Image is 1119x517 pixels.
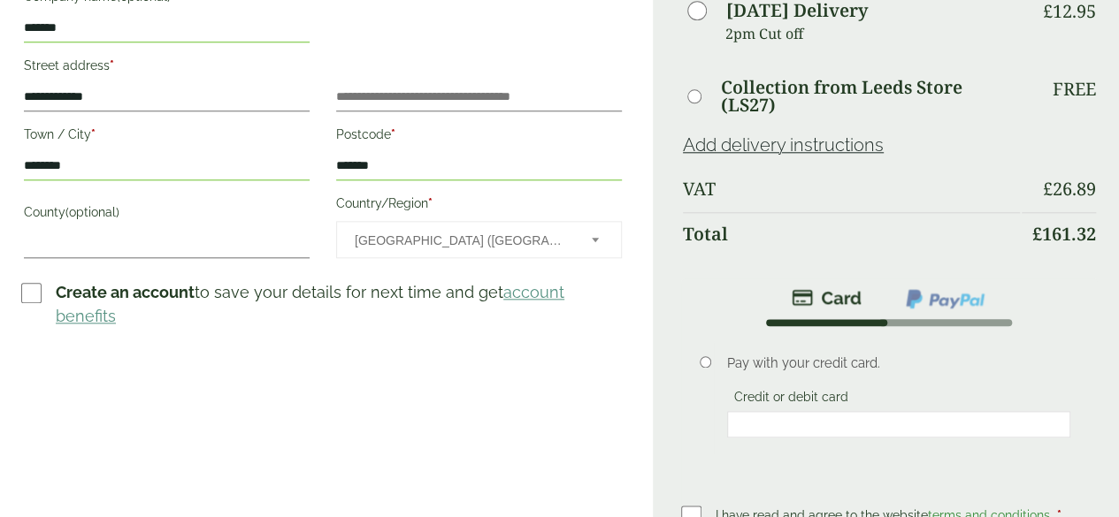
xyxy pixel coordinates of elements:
[727,354,1071,373] p: Pay with your credit card.
[56,283,564,325] a: account benefits
[683,212,1020,255] th: Total
[721,79,1020,114] label: Collection from Leeds Store (LS27)
[391,127,395,141] abbr: required
[1043,177,1096,201] bdi: 26.89
[1032,222,1096,246] bdi: 161.32
[904,287,986,310] img: ppcp-gateway.png
[24,200,310,230] label: County
[24,122,310,152] label: Town / City
[1053,79,1096,100] p: Free
[792,287,862,308] img: stripe.png
[336,221,622,258] span: Country/Region
[727,390,855,409] label: Credit or debit card
[56,280,625,328] p: to save your details for next time and get
[336,191,622,221] label: Country/Region
[1032,222,1042,246] span: £
[91,127,96,141] abbr: required
[24,53,310,83] label: Street address
[683,134,884,156] a: Add delivery instructions
[683,168,1020,210] th: VAT
[56,283,195,301] strong: Create an account
[336,122,622,152] label: Postcode
[726,2,868,19] label: [DATE] Delivery
[428,196,433,210] abbr: required
[725,20,1020,47] p: 2pm Cut off
[355,222,568,259] span: United Kingdom (UK)
[1043,177,1053,201] span: £
[110,58,114,72] abbr: required
[65,205,119,219] span: (optional)
[732,416,1066,432] iframe: Secure card payment input frame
